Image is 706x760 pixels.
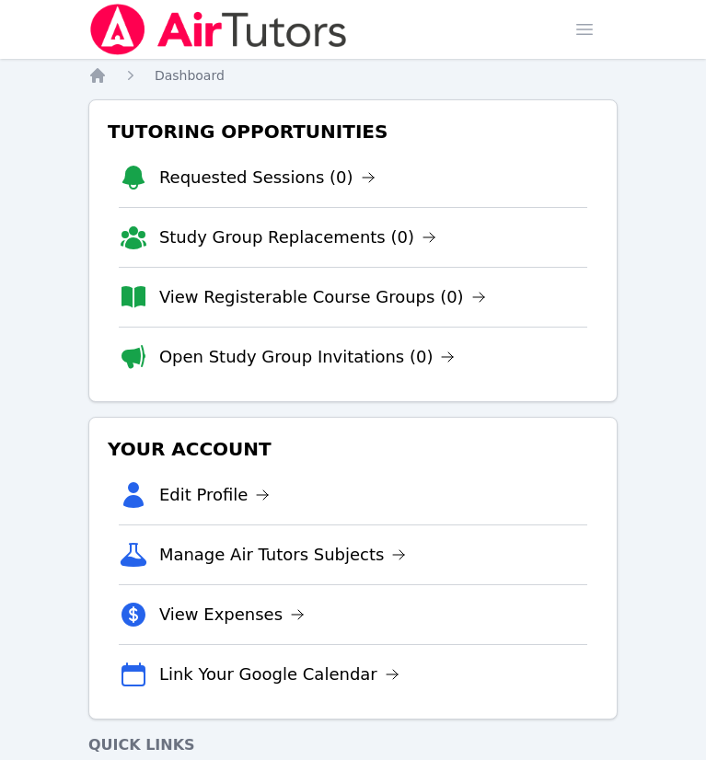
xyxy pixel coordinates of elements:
a: Dashboard [155,66,225,85]
a: View Registerable Course Groups (0) [159,284,486,310]
a: Open Study Group Invitations (0) [159,344,456,370]
h3: Your Account [104,432,602,466]
img: Air Tutors [88,4,349,55]
h4: Quick Links [88,734,618,756]
a: Requested Sessions (0) [159,165,376,190]
a: Study Group Replacements (0) [159,225,436,250]
a: View Expenses [159,602,305,628]
a: Link Your Google Calendar [159,662,399,687]
a: Manage Air Tutors Subjects [159,542,407,568]
span: Dashboard [155,68,225,83]
a: Edit Profile [159,482,271,508]
nav: Breadcrumb [88,66,618,85]
h3: Tutoring Opportunities [104,115,602,148]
